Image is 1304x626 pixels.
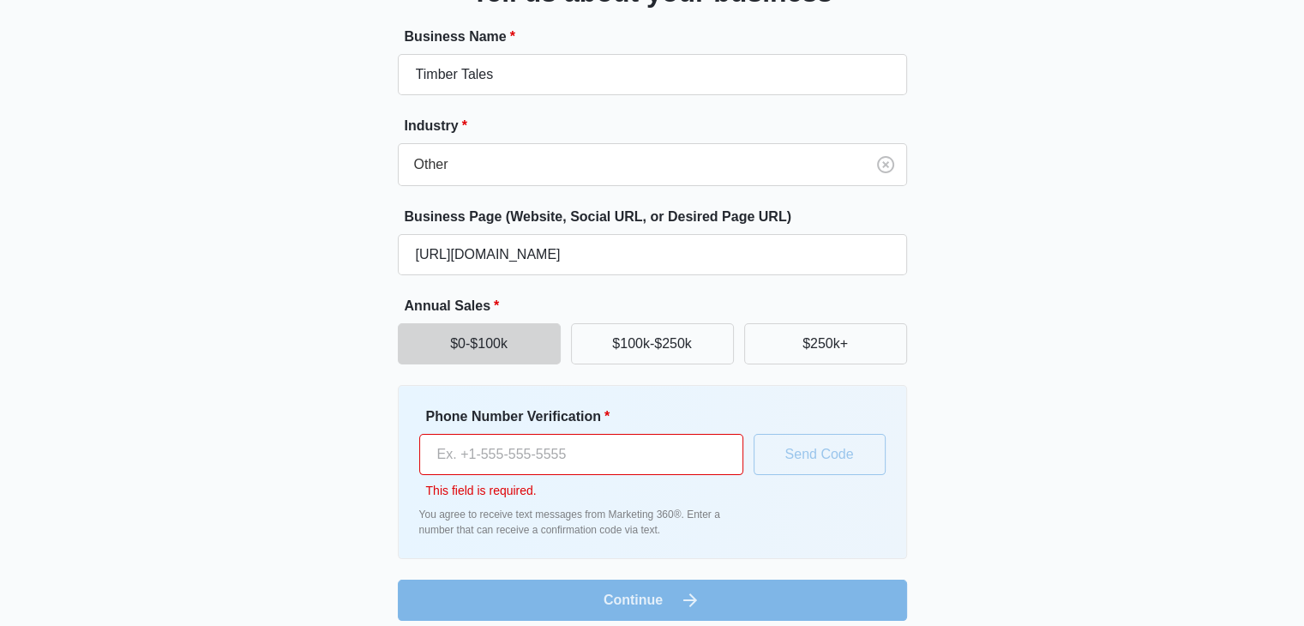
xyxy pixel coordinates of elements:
label: Business Page (Website, Social URL, or Desired Page URL) [405,207,914,227]
label: Industry [405,116,914,136]
p: This field is required. [426,482,743,500]
button: Clear [872,151,899,178]
input: e.g. Jane's Plumbing [398,54,907,95]
button: $250k+ [744,323,907,364]
input: Ex. +1-555-555-5555 [419,434,743,475]
input: e.g. janesplumbing.com [398,234,907,275]
label: Phone Number Verification [426,406,750,427]
button: $0-$100k [398,323,561,364]
label: Annual Sales [405,296,914,316]
button: $100k-$250k [571,323,734,364]
label: Business Name [405,27,914,47]
p: You agree to receive text messages from Marketing 360®. Enter a number that can receive a confirm... [419,507,743,538]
